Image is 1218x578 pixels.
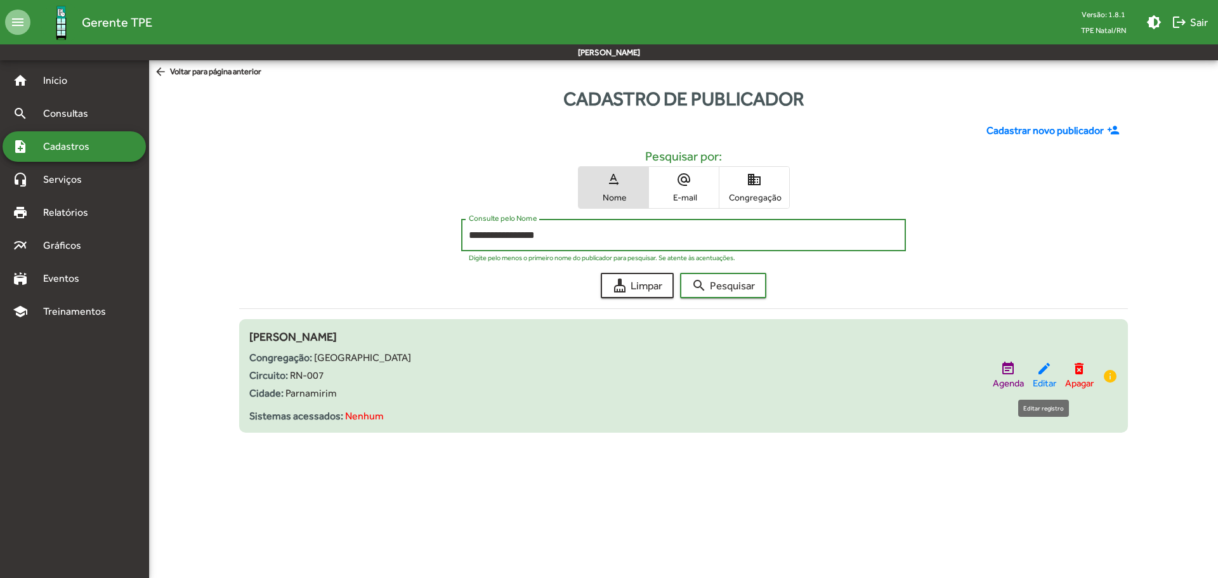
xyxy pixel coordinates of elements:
[649,167,719,208] button: E-mail
[36,271,96,286] span: Eventos
[723,192,786,203] span: Congregação
[149,84,1218,113] div: Cadastro de publicador
[314,351,411,364] span: [GEOGRAPHIC_DATA]
[290,369,324,381] span: RN-007
[612,274,662,297] span: Limpar
[680,273,766,298] button: Pesquisar
[469,254,735,261] mat-hint: Digite pelo menos o primeiro nome do publicador para pesquisar. Se atente às acentuações.
[249,330,337,343] span: [PERSON_NAME]
[36,106,105,121] span: Consultas
[691,278,707,293] mat-icon: search
[1172,15,1187,30] mat-icon: logout
[36,172,99,187] span: Serviços
[691,274,755,297] span: Pesquisar
[285,387,337,399] span: Parnamirim
[13,73,28,88] mat-icon: home
[249,148,1117,164] h5: Pesquisar por:
[1000,361,1016,376] mat-icon: event_note
[13,205,28,220] mat-icon: print
[676,172,691,187] mat-icon: alternate_email
[1172,11,1208,34] span: Sair
[1146,15,1162,30] mat-icon: brightness_medium
[154,65,170,79] mat-icon: arrow_back
[1071,22,1136,38] span: TPE Natal/RN
[719,167,789,208] button: Congregação
[993,376,1024,391] span: Agenda
[82,12,152,32] span: Gerente TPE
[36,139,106,154] span: Cadastros
[249,351,312,364] strong: Congregação:
[13,271,28,286] mat-icon: stadium
[154,65,261,79] span: Voltar para página anterior
[579,167,648,208] button: Nome
[986,123,1104,138] span: Cadastrar novo publicador
[13,106,28,121] mat-icon: search
[13,139,28,154] mat-icon: note_add
[249,410,343,422] strong: Sistemas acessados:
[30,2,152,43] a: Gerente TPE
[1071,361,1087,376] mat-icon: delete_forever
[5,10,30,35] mat-icon: menu
[601,273,674,298] button: Limpar
[249,387,284,399] strong: Cidade:
[36,238,98,253] span: Gráficos
[612,278,627,293] mat-icon: cleaning_services
[249,369,288,381] strong: Circuito:
[606,172,621,187] mat-icon: text_rotation_none
[1037,361,1052,376] mat-icon: edit
[41,2,82,43] img: Logo
[1103,369,1118,384] mat-icon: info
[1167,11,1213,34] button: Sair
[582,192,645,203] span: Nome
[13,304,28,319] mat-icon: school
[1107,124,1123,138] mat-icon: person_add
[36,205,105,220] span: Relatórios
[345,410,384,422] span: Nenhum
[747,172,762,187] mat-icon: domain
[1065,376,1094,391] span: Apagar
[36,73,86,88] span: Início
[1071,6,1136,22] div: Versão: 1.8.1
[36,304,121,319] span: Treinamentos
[652,192,716,203] span: E-mail
[13,238,28,253] mat-icon: multiline_chart
[1033,376,1056,391] span: Editar
[13,172,28,187] mat-icon: headset_mic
